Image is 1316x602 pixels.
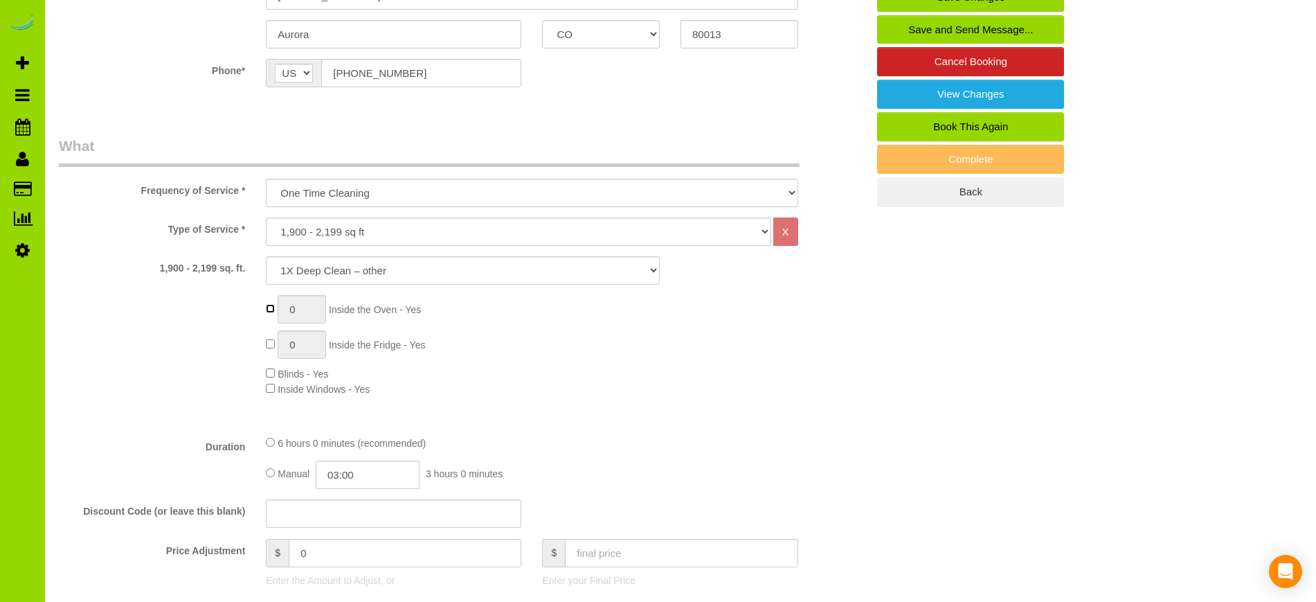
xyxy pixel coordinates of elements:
label: Price Adjustment [48,539,255,558]
div: Open Intercom Messenger [1269,555,1302,588]
input: Zip Code* [680,20,798,48]
input: final price [565,539,797,567]
label: Frequency of Service * [48,179,255,197]
span: 3 hours 0 minutes [426,468,503,479]
span: 6 hours 0 minutes (recommended) [278,438,426,449]
img: Automaid Logo [8,14,36,33]
span: $ [542,539,565,567]
a: Back [877,177,1064,206]
label: Phone* [48,59,255,78]
span: Blinds - Yes [278,369,328,380]
a: Save and Send Message... [877,15,1064,44]
span: Inside Windows - Yes [278,384,370,395]
input: Phone* [321,59,521,87]
legend: What [59,136,800,167]
label: Discount Code (or leave this blank) [48,499,255,518]
span: Inside the Fridge - Yes [329,339,425,351]
a: View Changes [877,80,1064,109]
span: Inside the Oven - Yes [329,304,421,315]
label: Duration [48,435,255,454]
input: City* [266,20,521,48]
p: Enter the Amount to Adjust, or [266,574,521,587]
label: Type of Service * [48,218,255,236]
span: Manual [278,468,309,479]
label: 1,900 - 2,199 sq. ft. [48,256,255,275]
a: Cancel Booking [877,47,1064,76]
span: $ [266,539,289,567]
a: Book This Again [877,112,1064,141]
p: Enter your Final Price [542,574,797,587]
